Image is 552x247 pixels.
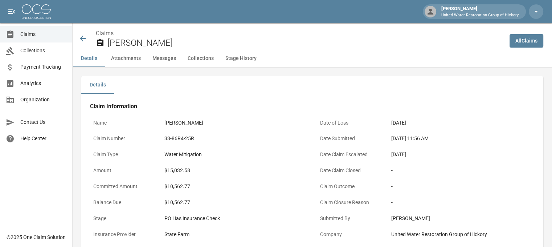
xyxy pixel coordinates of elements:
[391,231,532,238] div: United Water Restoration Group of Hickory
[90,103,535,110] h4: Claim Information
[510,34,543,48] a: AllClaims
[73,50,105,67] button: Details
[22,4,51,19] img: ocs-logo-white-transparent.png
[90,195,155,210] p: Balance Due
[317,163,382,178] p: Date Claim Closed
[441,12,519,19] p: United Water Restoration Group of Hickory
[317,195,382,210] p: Claim Closure Reason
[90,227,155,242] p: Insurance Provider
[164,167,305,174] div: $15,032.58
[182,50,220,67] button: Collections
[90,163,155,178] p: Amount
[391,135,532,142] div: [DATE] 11:56 AM
[20,63,66,71] span: Payment Tracking
[20,118,66,126] span: Contact Us
[164,119,305,127] div: [PERSON_NAME]
[317,227,382,242] p: Company
[391,183,532,190] div: -
[20,47,66,54] span: Collections
[391,151,532,158] div: [DATE]
[164,183,305,190] div: $10,562.77
[90,116,155,130] p: Name
[317,211,382,226] p: Submitted By
[90,131,155,146] p: Claim Number
[438,5,522,18] div: [PERSON_NAME]
[4,4,19,19] button: open drawer
[81,76,543,94] div: details tabs
[164,231,305,238] div: State Farm
[220,50,262,67] button: Stage History
[164,215,305,222] div: PO Has Insurance Check
[164,199,305,206] div: $10,562.77
[96,29,504,38] nav: breadcrumb
[90,147,155,162] p: Claim Type
[317,116,382,130] p: Date of Loss
[317,179,382,194] p: Claim Outcome
[73,50,552,67] div: anchor tabs
[147,50,182,67] button: Messages
[90,211,155,226] p: Stage
[96,30,114,37] a: Claims
[81,76,114,94] button: Details
[391,215,532,222] div: [PERSON_NAME]
[391,119,532,127] div: [DATE]
[317,147,382,162] p: Date Claim Escalated
[90,179,155,194] p: Committed Amount
[20,135,66,142] span: Help Center
[105,50,147,67] button: Attachments
[317,131,382,146] p: Date Submitted
[20,80,66,87] span: Analytics
[391,199,532,206] div: -
[20,96,66,104] span: Organization
[164,135,305,142] div: 33-86R4-25R
[107,38,504,48] h2: [PERSON_NAME]
[7,234,66,241] div: © 2025 One Claim Solution
[164,151,305,158] div: Water Mitigation
[391,167,532,174] div: -
[20,31,66,38] span: Claims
